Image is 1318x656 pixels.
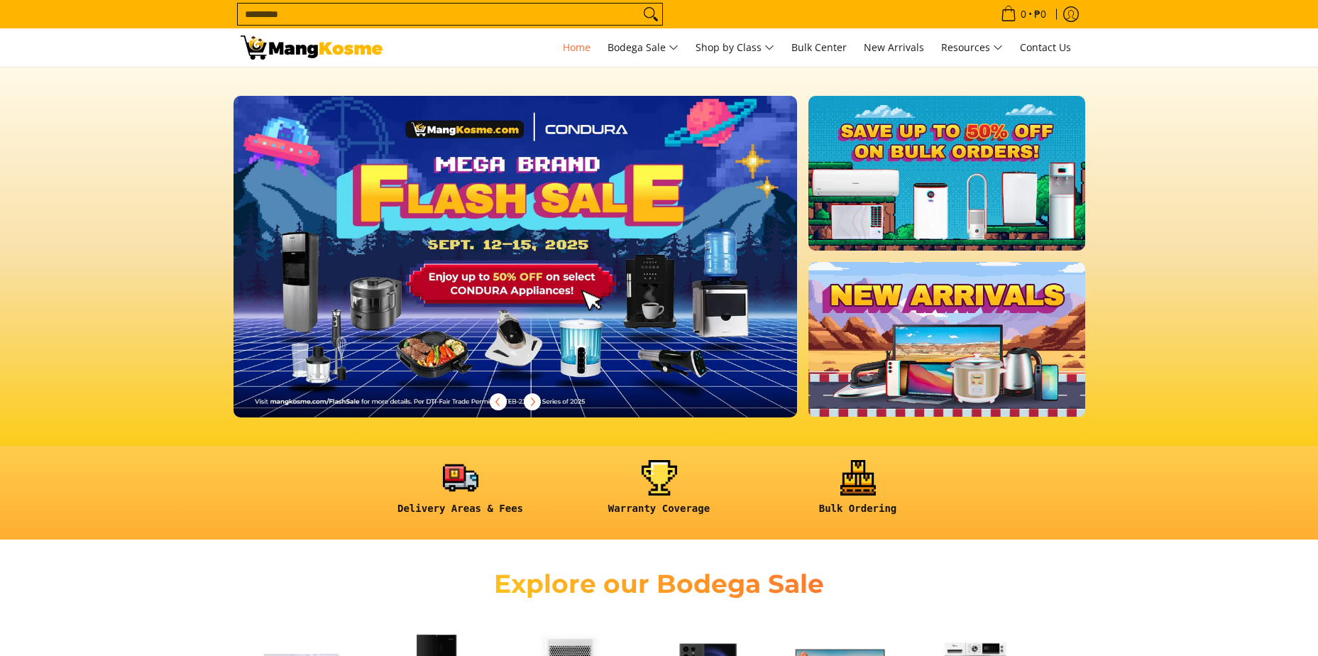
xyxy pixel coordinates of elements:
[934,28,1010,67] a: Resources
[1013,28,1078,67] a: Contact Us
[234,96,798,417] img: Desktop homepage 29339654 2507 42fb b9ff a0650d39e9ed
[639,4,662,25] button: Search
[608,39,679,57] span: Bodega Sale
[556,28,598,67] a: Home
[483,386,514,417] button: Previous
[696,39,774,57] span: Shop by Class
[791,40,847,54] span: Bulk Center
[996,6,1050,22] span: •
[368,460,553,526] a: <h6><strong>Delivery Areas & Fees</strong></h6>
[600,28,686,67] a: Bodega Sale
[397,28,1078,67] nav: Main Menu
[1018,9,1028,19] span: 0
[688,28,781,67] a: Shop by Class
[1020,40,1071,54] span: Contact Us
[864,40,924,54] span: New Arrivals
[941,39,1003,57] span: Resources
[454,568,865,600] h2: Explore our Bodega Sale
[517,386,548,417] button: Next
[567,460,752,526] a: <h6><strong>Warranty Coverage</strong></h6>
[563,40,591,54] span: Home
[1032,9,1048,19] span: ₱0
[241,35,383,60] img: Mang Kosme: Your Home Appliances Warehouse Sale Partner!
[784,28,854,67] a: Bulk Center
[857,28,931,67] a: New Arrivals
[766,460,950,526] a: <h6><strong>Bulk Ordering</strong></h6>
